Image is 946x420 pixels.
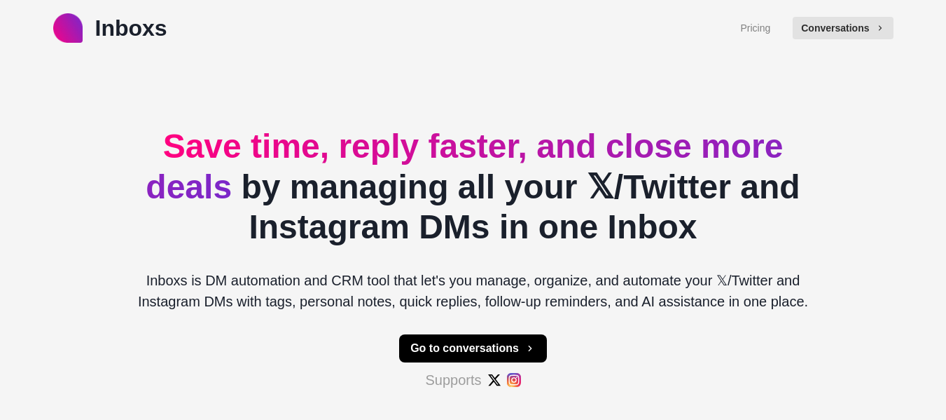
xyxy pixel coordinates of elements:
[95,11,167,45] p: Inboxs
[146,128,783,205] span: Save time, reply faster, and close more deals
[126,126,821,248] h2: by managing all your 𝕏/Twitter and Instagram DMs in one Inbox
[793,17,893,39] button: Conversations
[53,11,167,45] a: logoInboxs
[507,373,521,387] img: #
[425,370,481,391] p: Supports
[399,334,547,363] button: Go to conversations
[53,13,83,43] img: logo
[487,373,501,387] img: #
[740,21,770,36] a: Pricing
[126,270,821,312] p: Inboxs is DM automation and CRM tool that let's you manage, organize, and automate your 𝕏/Twitter...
